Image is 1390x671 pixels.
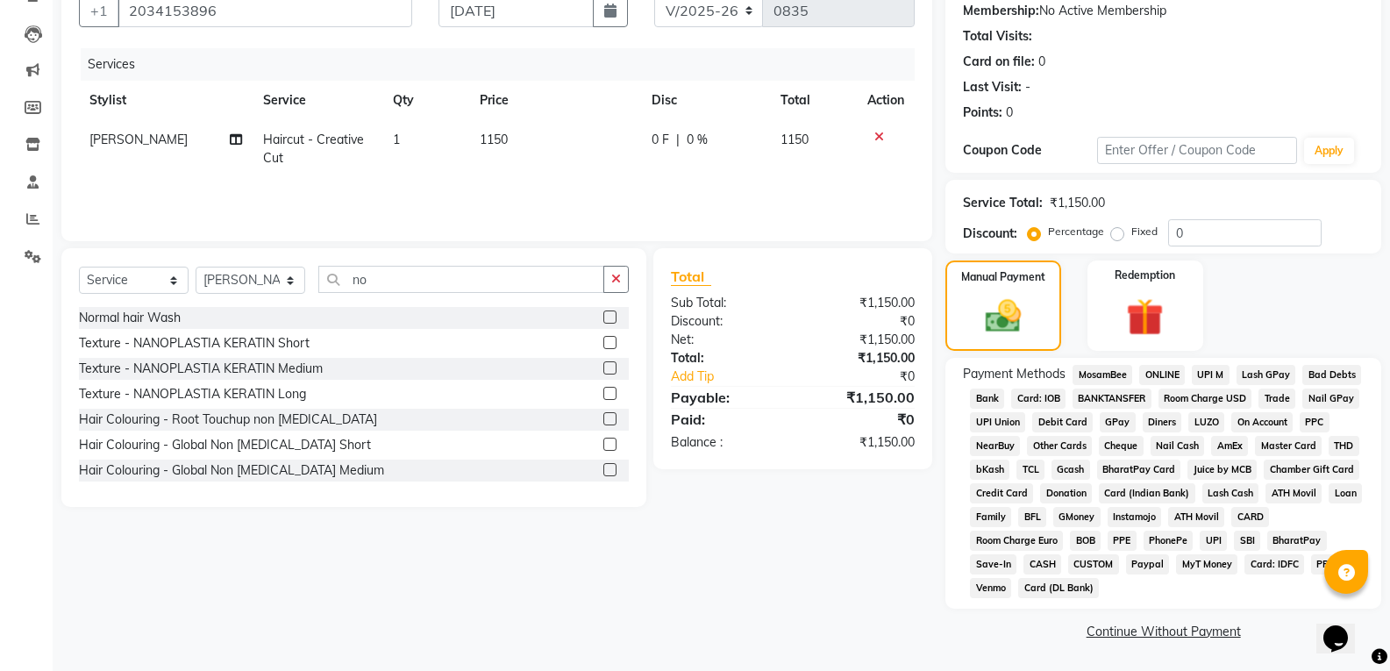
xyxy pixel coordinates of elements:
[793,312,928,331] div: ₹0
[961,269,1045,285] label: Manual Payment
[1068,554,1119,575] span: CUSTOM
[1073,365,1132,385] span: MosamBee
[1316,601,1372,653] iframe: chat widget
[263,132,364,166] span: Haircut - Creative Cut
[970,554,1016,575] span: Save-In
[970,531,1063,551] span: Room Charge Euro
[1237,365,1296,385] span: Lash GPay
[963,2,1039,20] div: Membership:
[816,368,928,386] div: ₹0
[658,331,793,349] div: Net:
[1108,531,1137,551] span: PPE
[1151,436,1205,456] span: Nail Cash
[949,623,1378,641] a: Continue Without Payment
[1244,554,1304,575] span: Card: IDFC
[781,132,809,147] span: 1150
[970,412,1025,432] span: UPI Union
[970,507,1011,527] span: Family
[1053,507,1101,527] span: GMoney
[1018,578,1099,598] span: Card (DL Bank)
[1097,460,1181,480] span: BharatPay Card
[1188,412,1224,432] span: LUZO
[318,266,604,293] input: Search or Scan
[1176,554,1237,575] span: MyT Money
[1115,268,1175,283] label: Redemption
[1099,436,1144,456] span: Cheque
[1050,194,1105,212] div: ₹1,150.00
[1139,365,1185,385] span: ONLINE
[658,409,793,430] div: Paid:
[658,349,793,368] div: Total:
[1099,483,1195,503] span: Card (Indian Bank)
[793,409,928,430] div: ₹0
[79,81,253,120] th: Stylist
[79,436,371,454] div: Hair Colouring - Global Non [MEDICAL_DATA] Short
[79,385,306,403] div: Texture - NANOPLASTIA KERATIN Long
[1097,137,1297,164] input: Enter Offer / Coupon Code
[1051,460,1090,480] span: Gcash
[963,104,1002,122] div: Points:
[79,360,323,378] div: Texture - NANOPLASTIA KERATIN Medium
[1168,507,1224,527] span: ATH Movil
[1143,412,1182,432] span: Diners
[658,312,793,331] div: Discount:
[793,349,928,368] div: ₹1,150.00
[1070,531,1101,551] span: BOB
[1302,389,1359,409] span: Nail GPay
[970,389,1004,409] span: Bank
[641,81,771,120] th: Disc
[1300,412,1329,432] span: PPC
[1108,507,1162,527] span: Instamojo
[970,578,1011,598] span: Venmo
[658,294,793,312] div: Sub Total:
[963,53,1035,71] div: Card on file:
[963,225,1017,243] div: Discount:
[1267,531,1327,551] span: BharatPay
[1048,224,1104,239] label: Percentage
[1329,483,1362,503] span: Loan
[79,410,377,429] div: Hair Colouring - Root Touchup non [MEDICAL_DATA]
[1023,554,1061,575] span: CASH
[970,483,1033,503] span: Credit Card
[793,387,928,408] div: ₹1,150.00
[1158,389,1252,409] span: Room Charge USD
[1018,507,1046,527] span: BFL
[963,2,1364,20] div: No Active Membership
[89,132,188,147] span: [PERSON_NAME]
[963,141,1096,160] div: Coupon Code
[1192,365,1230,385] span: UPI M
[253,81,382,120] th: Service
[671,268,711,286] span: Total
[1100,412,1136,432] span: GPay
[1032,412,1093,432] span: Debit Card
[1025,78,1030,96] div: -
[857,81,915,120] th: Action
[974,296,1032,337] img: _cash.svg
[79,309,181,327] div: Normal hair Wash
[1027,436,1092,456] span: Other Cards
[1016,460,1044,480] span: TCL
[770,81,857,120] th: Total
[1264,460,1359,480] span: Chamber Gift Card
[1234,531,1260,551] span: SBI
[1131,224,1158,239] label: Fixed
[652,131,669,149] span: 0 F
[79,334,310,353] div: Texture - NANOPLASTIA KERATIN Short
[1302,365,1361,385] span: Bad Debts
[1304,138,1354,164] button: Apply
[970,436,1020,456] span: NearBuy
[793,294,928,312] div: ₹1,150.00
[1126,554,1170,575] span: Paypal
[1006,104,1013,122] div: 0
[79,461,384,480] div: Hair Colouring - Global Non [MEDICAL_DATA] Medium
[1200,531,1227,551] span: UPI
[963,27,1032,46] div: Total Visits:
[658,368,816,386] a: Add Tip
[1202,483,1259,503] span: Lash Cash
[1258,389,1295,409] span: Trade
[1040,483,1092,503] span: Donation
[1231,412,1293,432] span: On Account
[1011,389,1066,409] span: Card: IOB
[469,81,641,120] th: Price
[1329,436,1359,456] span: THD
